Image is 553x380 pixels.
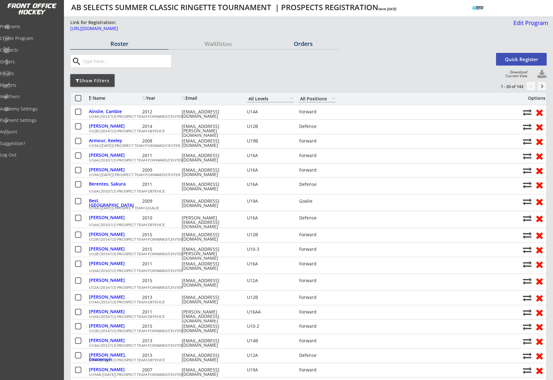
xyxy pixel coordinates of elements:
[247,124,294,129] div: U12B
[533,351,545,361] button: Remove from roster (no refund)
[169,41,267,47] div: Waitlist
[142,278,180,283] div: 2015
[533,107,545,117] button: Remove from roster (no refund)
[182,168,239,177] div: [EMAIL_ADDRESS][DOMAIN_NAME]
[533,197,545,206] button: Remove from roster (no refund)
[523,214,531,223] button: Move player
[523,197,531,206] button: Move player
[70,19,117,26] div: Link for Registration:
[182,153,239,162] div: [EMAIL_ADDRESS][DOMAIN_NAME]
[89,338,141,343] div: [PERSON_NAME]
[182,339,239,347] div: [EMAIL_ADDRESS][DOMAIN_NAME]
[142,216,180,220] div: 2010
[523,337,531,345] button: Move player
[89,153,141,157] div: [PERSON_NAME]
[247,324,294,328] div: U10-2
[182,295,239,304] div: [EMAIL_ADDRESS][DOMAIN_NAME]
[182,310,239,323] div: [PERSON_NAME][EMAIL_ADDRESS][DOMAIN_NAME]
[378,7,396,11] em: Starts [DATE]
[142,182,180,187] div: 2011
[523,294,531,302] button: Move player
[182,199,239,208] div: [EMAIL_ADDRESS][DOMAIN_NAME]
[526,81,536,91] button: chevron_left
[89,358,519,362] div: U14A (2012/13) PROSPECT TEAM DEFENCE
[533,166,545,175] button: Remove from roster (no refund)
[247,295,294,300] div: U12B
[247,278,294,283] div: U12A
[299,124,336,129] div: Defense
[142,295,180,300] div: 2013
[247,216,294,220] div: U16A
[142,324,180,328] div: 2015
[247,199,294,203] div: U19A
[142,247,180,251] div: 2015
[89,344,519,347] div: U14A (2012/13) PROSPECT TEAM FORWARD/CENTER
[247,368,294,372] div: U19A
[142,124,180,129] div: 2014
[533,245,545,255] button: Remove from roster (no refund)
[182,139,239,148] div: [EMAIL_ADDRESS][DOMAIN_NAME]
[523,245,531,254] button: Move player
[247,182,294,187] div: U16A
[511,20,548,31] a: Edit Program
[247,110,294,114] div: U14A
[89,223,519,227] div: U16A (2010/11) PROSPECT TEAM DEFENCE
[142,310,180,314] div: 2011
[182,247,239,260] div: [EMAIL_ADDRESS][PERSON_NAME][DOMAIN_NAME]
[533,259,545,269] button: Remove from roster (no refund)
[70,26,389,34] a: [URL][DOMAIN_NAME]
[523,366,531,375] button: Move player
[533,151,545,161] button: Remove from roster (no refund)
[142,96,180,100] div: Year
[182,368,239,377] div: [EMAIL_ADDRESS][DOMAIN_NAME]
[299,216,336,220] div: Defense
[89,182,141,186] div: Berentes, Sakura
[182,353,239,362] div: [EMAIL_ADDRESS][DOMAIN_NAME]
[89,206,519,210] div: U19A ([DATE]) PROSPECT TEAM GOALIE
[523,137,531,146] button: Move player
[533,276,545,286] button: Remove from roster (no refund)
[142,139,180,143] div: 2008
[523,231,531,239] button: Move player
[89,144,519,148] div: U19A ([DATE]) PROSPECT TEAM FORWARD/CENTER
[182,232,239,241] div: [EMAIL_ADDRESS][DOMAIN_NAME]
[182,96,239,100] div: Email
[89,309,141,314] div: [PERSON_NAME]
[89,367,141,372] div: [PERSON_NAME]
[299,232,336,237] div: Forward
[533,122,545,132] button: Remove from roster (no refund)
[225,41,232,47] font: (95)
[247,139,294,143] div: U19B
[142,339,180,343] div: 2013
[299,110,336,114] div: Forward
[523,180,531,189] button: Move player
[247,353,294,358] div: U12A
[89,173,519,177] div: U19A ([DATE]) PROSPECT TEAM FORWARD/CENTER
[299,168,336,172] div: Forward
[511,20,548,26] div: Edit Program
[523,277,531,285] button: Move player
[142,232,180,237] div: 2015
[89,295,141,299] div: [PERSON_NAME]
[523,322,531,331] button: Move player
[533,322,545,332] button: Remove from roster (no refund)
[182,216,239,229] div: [PERSON_NAME][EMAIL_ADDRESS][DOMAIN_NAME]
[89,168,141,172] div: [PERSON_NAME]
[89,353,141,362] div: [PERSON_NAME], Emmersyn
[89,158,519,162] div: U16A (2010/11) PROSPECT TEAM FORWARD/CENTER
[182,110,239,118] div: [EMAIL_ADDRESS][DOMAIN_NAME]
[533,307,545,317] button: Remove from roster (no refund)
[89,138,141,143] div: Armour, Keeley
[89,189,519,193] div: U16A (2010/11) PROSPECT TEAM DEFENCE
[89,252,519,256] div: U12B (2014/15) PROSPECT TEAM FORWARD/CENTER
[89,329,519,333] div: U12B (2014/15) PROSPECT TEAM FORWARD/CENTER
[142,168,180,172] div: 2009
[182,324,239,333] div: [EMAIL_ADDRESS][DOMAIN_NAME]
[299,368,336,372] div: Forward
[89,300,519,304] div: U14A (2012/13) PROSPECT TEAM DEFENCE
[523,351,531,360] button: Move player
[89,129,519,133] div: U12B (2014/15) PROSPECT TEAM DEFENCE
[142,353,180,358] div: 2013
[70,26,389,31] div: [URL][DOMAIN_NAME]
[182,182,239,191] div: [EMAIL_ADDRESS][DOMAIN_NAME]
